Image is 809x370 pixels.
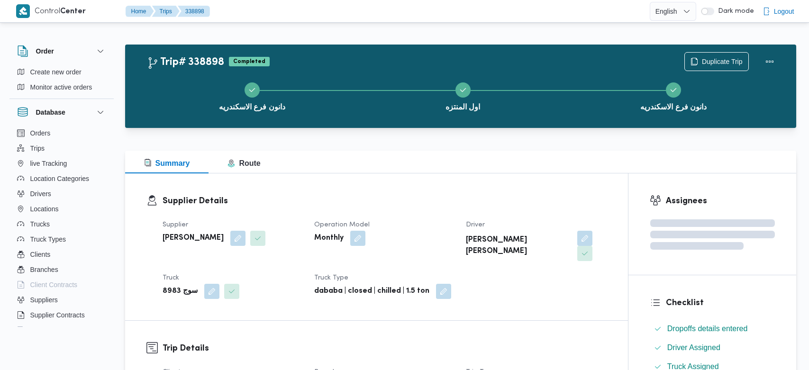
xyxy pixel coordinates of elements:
span: Dark mode [714,8,754,15]
span: دانون فرع الاسكندريه [640,101,707,113]
button: Create new order [13,64,110,80]
span: Supplier Contracts [30,309,85,321]
div: Order [9,64,114,99]
span: Devices [30,325,54,336]
span: Branches [30,264,58,275]
svg: Step 1 is complete [248,86,256,94]
button: Supplier Contracts [13,307,110,323]
button: Driver Assigned [650,340,775,355]
b: [PERSON_NAME] [PERSON_NAME] [466,235,571,257]
button: Trips [13,141,110,156]
button: Locations [13,201,110,217]
span: Suppliers [30,294,58,306]
span: Locations [30,203,59,215]
span: دانون فرع الاسكندريه [219,101,285,113]
button: دانون فرع الاسكندريه [147,71,358,120]
span: Monitor active orders [30,81,92,93]
button: Suppliers [13,292,110,307]
b: Completed [233,59,265,64]
button: Trucks [13,217,110,232]
button: Order [17,45,106,57]
button: live Tracking [13,156,110,171]
span: Summary [144,159,190,167]
h3: Trip Details [163,342,607,355]
span: Drivers [30,188,51,199]
div: Database [9,126,114,331]
button: Home [126,6,154,17]
button: Logout [759,2,798,21]
span: Client Contracts [30,279,78,290]
b: Center [60,8,86,15]
button: اول المنتزه [357,71,568,120]
button: Location Categories [13,171,110,186]
span: Driver Assigned [667,343,720,352]
button: Clients [13,247,110,262]
b: Monthly [314,233,344,244]
button: Truck Types [13,232,110,247]
button: Client Contracts [13,277,110,292]
button: Monitor active orders [13,80,110,95]
span: Clients [30,249,51,260]
span: اول المنتزه [445,101,480,113]
span: Trips [30,143,45,154]
button: Branches [13,262,110,277]
b: 8983 سوج [163,286,198,297]
b: [PERSON_NAME] [163,233,224,244]
h2: Trip# 338898 [147,56,224,69]
span: Orders [30,127,51,139]
button: Orders [13,126,110,141]
span: Driver Assigned [667,342,720,353]
span: Duplicate Trip [702,56,743,67]
span: Route [227,159,260,167]
span: live Tracking [30,158,67,169]
span: Completed [229,57,270,66]
button: دانون فرع الاسكندريه [568,71,779,120]
h3: Database [36,107,65,118]
button: Dropoffs details entered [650,321,775,336]
h3: Order [36,45,54,57]
svg: Step 3 is complete [670,86,677,94]
span: Driver [466,222,485,228]
button: Devices [13,323,110,338]
span: Supplier [163,222,188,228]
img: X8yXhbKr1z7QwAAAABJRU5ErkJggg== [16,4,30,18]
span: Location Categories [30,173,90,184]
button: Actions [760,52,779,71]
span: Create new order [30,66,82,78]
span: Truck Types [30,234,66,245]
h3: Checklist [666,297,775,309]
button: Drivers [13,186,110,201]
span: Trucks [30,218,50,230]
span: Operation Model [314,222,370,228]
h3: Assignees [666,195,775,208]
span: Dropoffs details entered [667,325,748,333]
b: dababa | closed | chilled | 1.5 ton [314,286,429,297]
span: Truck [163,275,179,281]
button: 338898 [178,6,210,17]
span: Dropoffs details entered [667,323,748,334]
button: Database [17,107,106,118]
svg: Step 2 is complete [459,86,467,94]
span: Logout [774,6,794,17]
button: Duplicate Trip [684,52,749,71]
button: Trips [152,6,180,17]
span: Truck Type [314,275,348,281]
h3: Supplier Details [163,195,607,208]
